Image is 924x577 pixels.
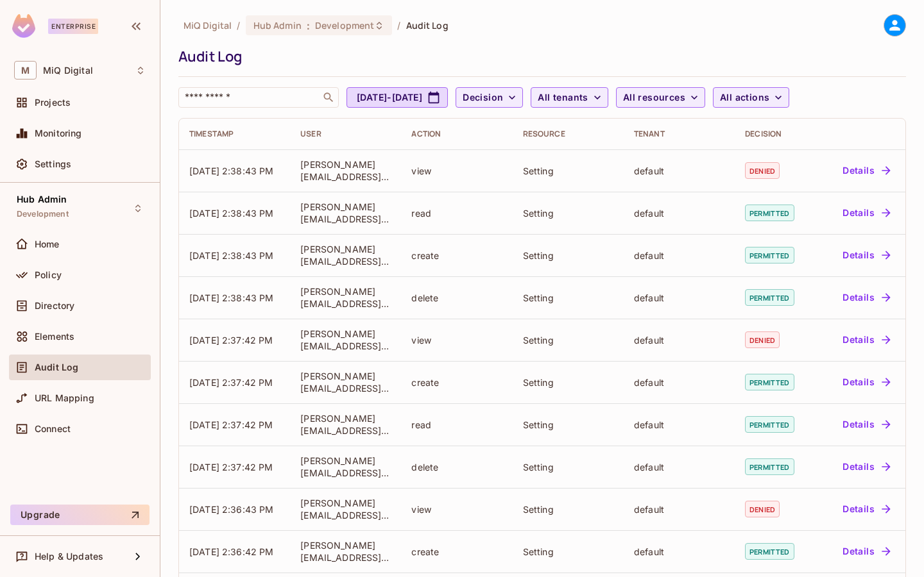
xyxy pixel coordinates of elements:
div: Setting [523,249,613,262]
div: view [411,165,502,177]
div: Setting [523,376,613,389]
button: All resources [616,87,705,108]
span: M [14,61,37,79]
span: [DATE] 2:36:43 PM [189,504,274,515]
div: Setting [523,165,613,177]
span: Directory [35,301,74,311]
div: [PERSON_NAME][EMAIL_ADDRESS][DOMAIN_NAME] [300,158,391,183]
span: [DATE] 2:36:42 PM [189,546,274,557]
div: default [634,165,724,177]
img: SReyMgAAAABJRU5ErkJggg== [12,14,35,38]
div: [PERSON_NAME][EMAIL_ADDRESS][DOMAIN_NAME] [300,412,391,437]
div: default [634,503,724,515]
div: read [411,207,502,219]
button: Details [837,203,895,223]
span: Monitoring [35,128,82,138]
div: create [411,546,502,558]
div: Setting [523,334,613,346]
span: Connect [35,424,71,434]
span: Help & Updates [35,551,103,562]
div: Setting [523,292,613,304]
div: Setting [523,503,613,515]
span: Decision [463,90,503,106]
div: Audit Log [178,47,900,66]
button: All tenants [531,87,608,108]
span: Development [17,209,69,219]
span: permitted [745,374,794,390]
div: delete [411,461,502,473]
button: Details [837,160,895,181]
span: All tenants [538,90,588,106]
span: Workspace: MiQ Digital [43,65,93,76]
span: [DATE] 2:38:43 PM [189,208,274,219]
button: All actions [713,87,789,108]
span: permitted [745,289,794,306]
div: default [634,334,724,346]
div: Setting [523,461,613,473]
div: Enterprise [48,19,98,34]
li: / [397,19,400,31]
span: : [306,21,311,31]
span: Settings [35,159,71,169]
span: permitted [745,205,794,221]
span: [DATE] 2:38:43 PM [189,292,274,303]
span: Hub Admin [17,194,67,205]
div: Tenant [634,129,724,139]
span: Audit Log [406,19,449,31]
span: URL Mapping [35,393,94,403]
div: User [300,129,391,139]
span: Audit Log [35,362,78,372]
div: default [634,419,724,431]
div: view [411,503,502,515]
div: Action [411,129,502,139]
span: [DATE] 2:37:42 PM [189,462,273,472]
div: default [634,207,724,219]
div: Setting [523,419,613,431]
button: Details [837,456,895,477]
span: [DATE] 2:37:42 PM [189,377,273,388]
span: [DATE] 2:37:42 PM [189,335,273,346]
span: Home [35,239,60,249]
div: default [634,376,724,389]
button: Upgrade [10,505,150,525]
span: [DATE] 2:38:43 PM [189,250,274,261]
span: permitted [745,543,794,560]
button: Details [837,245,895,265]
div: view [411,334,502,346]
div: create [411,376,502,389]
span: Hub Admin [253,19,302,31]
div: [PERSON_NAME][EMAIL_ADDRESS][DOMAIN_NAME] [300,497,391,521]
div: [PERSON_NAME][EMAIL_ADDRESS][DOMAIN_NAME] [300,539,391,564]
button: Decision [456,87,523,108]
button: [DATE]-[DATE] [346,87,448,108]
span: [DATE] 2:37:42 PM [189,419,273,430]
button: Details [837,499,895,519]
div: default [634,546,724,558]
span: [DATE] 2:38:43 PM [189,165,274,176]
div: [PERSON_NAME][EMAIL_ADDRESS][DOMAIN_NAME] [300,201,391,225]
span: Projects [35,97,71,108]
div: default [634,292,724,304]
span: Development [315,19,374,31]
div: Decision [745,129,805,139]
div: Timestamp [189,129,280,139]
button: Details [837,414,895,435]
div: [PERSON_NAME][EMAIL_ADDRESS][DOMAIN_NAME] [300,285,391,310]
div: default [634,249,724,262]
span: denied [745,501,780,517]
div: Setting [523,546,613,558]
button: Details [837,330,895,350]
li: / [237,19,240,31]
div: create [411,249,502,262]
span: permitted [745,247,794,263]
div: delete [411,292,502,304]
span: permitted [745,458,794,475]
span: All resources [623,90,685,106]
span: All actions [720,90,769,106]
span: denied [745,162,780,179]
div: [PERSON_NAME][EMAIL_ADDRESS][DOMAIN_NAME] [300,328,391,352]
div: [PERSON_NAME][EMAIL_ADDRESS][DOMAIN_NAME] [300,370,391,394]
div: [PERSON_NAME][EMAIL_ADDRESS][DOMAIN_NAME] [300,243,391,267]
span: the active workspace [184,19,232,31]
span: Elements [35,331,74,342]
